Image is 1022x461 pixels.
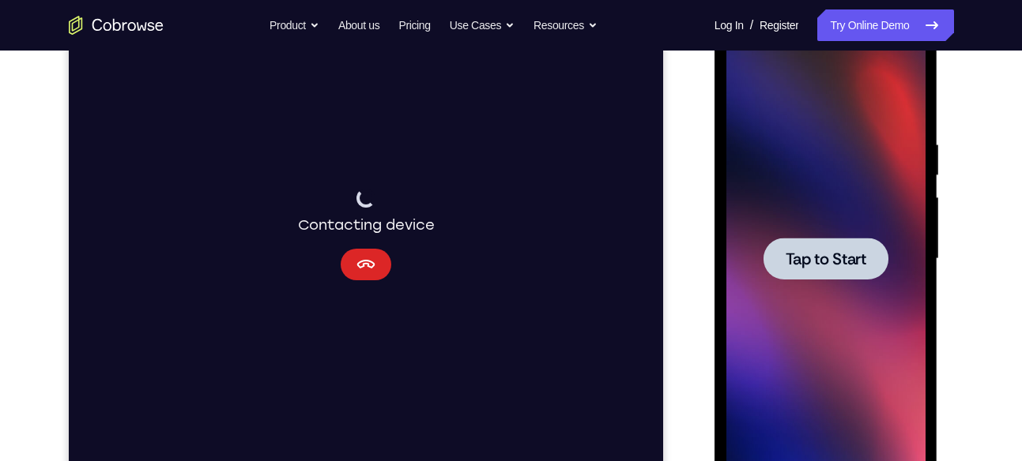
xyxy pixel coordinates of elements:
[272,279,322,310] button: Cancel
[398,9,430,41] a: Pricing
[71,225,152,241] span: Tap to Start
[270,9,319,41] button: Product
[229,219,366,266] div: Contacting device
[715,9,744,41] a: Log In
[750,16,753,35] span: /
[817,9,953,41] a: Try Online Demo
[760,9,798,41] a: Register
[49,212,174,253] button: Tap to Start
[534,9,598,41] button: Resources
[450,9,515,41] button: Use Cases
[69,16,164,35] a: Go to the home page
[338,9,379,41] a: About us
